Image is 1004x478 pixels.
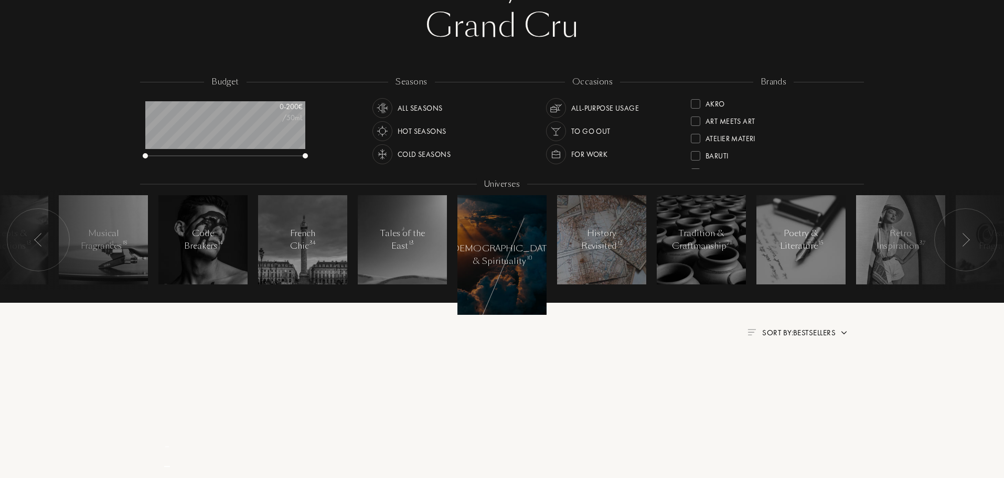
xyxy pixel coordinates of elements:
[281,227,325,252] div: French Chic
[309,239,316,247] span: 34
[727,239,732,247] span: 71
[571,98,639,118] div: All-purpose Usage
[617,239,623,247] span: 12
[549,101,563,115] img: usage_occasion_all_white.svg
[571,144,607,164] div: For Work
[962,233,970,247] img: arr_left.svg
[672,227,731,252] div: Tradition & Craftmanship
[549,124,563,139] img: usage_occasion_party_white.svg
[388,76,434,88] div: seasons
[144,438,190,449] div: _
[565,76,620,88] div: occasions
[380,227,425,252] div: Tales of the East
[250,112,303,123] div: /50mL
[398,121,446,141] div: Hot Seasons
[779,227,824,252] div: Poetry & Literature
[571,121,611,141] div: To go Out
[747,329,756,335] img: filter_by.png
[706,112,755,126] div: Art Meets Art
[762,327,836,338] span: Sort by: Bestsellers
[409,239,414,247] span: 13
[706,147,729,161] div: Baruti
[706,164,757,178] div: Binet-Papillon
[449,242,555,268] div: [DEMOGRAPHIC_DATA] & Spirituality
[398,98,443,118] div: All Seasons
[148,5,856,47] div: Grand Cru
[144,451,190,471] div: _
[527,254,532,262] span: 10
[375,101,390,115] img: usage_season_average_white.svg
[549,147,563,162] img: usage_occasion_work_white.svg
[753,76,794,88] div: brands
[204,76,247,88] div: budget
[250,101,303,112] div: 0 - 200 €
[580,227,624,252] div: History Revisited
[218,239,223,247] span: 14
[181,227,226,252] div: Code Breakers
[477,178,527,190] div: Universes
[398,144,451,164] div: Cold Seasons
[375,147,390,162] img: usage_season_cold_white.svg
[706,130,755,144] div: Atelier Materi
[375,124,390,139] img: usage_season_hot_white.svg
[706,95,725,109] div: Akro
[818,239,823,247] span: 15
[146,369,188,410] img: pf_empty.png
[34,233,42,247] img: arr_left.svg
[840,328,848,337] img: arrow.png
